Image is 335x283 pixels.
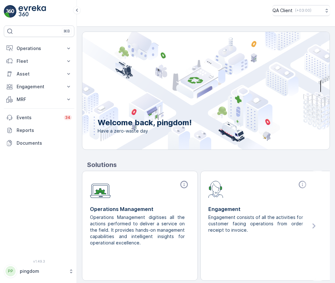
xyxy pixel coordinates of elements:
[4,93,74,106] button: MRF
[4,42,74,55] button: Operations
[98,118,192,128] p: Welcome back, pingdom!
[63,29,70,34] p: ⌘B
[208,214,303,233] p: Engagement consists of all the activities for customer facing operations from order receipt to in...
[4,5,17,18] img: logo
[90,214,185,246] p: Operations Management digitises all the actions performed to deliver a service on the field. It p...
[17,58,62,64] p: Fleet
[17,114,60,121] p: Events
[19,5,46,18] img: logo_light-DOdMpM7g.png
[208,180,223,198] img: module-icon
[90,180,111,198] img: module-icon
[4,265,74,278] button: PPpingdom
[17,45,62,52] p: Operations
[54,32,330,149] img: city illustration
[4,259,74,263] span: v 1.49.3
[98,128,192,134] span: Have a zero-waste day
[17,96,62,103] p: MRF
[87,160,330,170] p: Solutions
[17,127,72,134] p: Reports
[5,266,16,276] div: PP
[65,115,71,120] p: 34
[17,140,72,146] p: Documents
[17,71,62,77] p: Asset
[90,205,190,213] p: Operations Management
[272,5,330,16] button: QA Client(+03:00)
[295,8,311,13] p: ( +03:00 )
[4,137,74,149] a: Documents
[4,111,74,124] a: Events34
[272,7,293,14] p: QA Client
[4,124,74,137] a: Reports
[4,80,74,93] button: Engagement
[208,205,308,213] p: Engagement
[20,268,65,274] p: pingdom
[4,55,74,68] button: Fleet
[4,68,74,80] button: Asset
[17,83,62,90] p: Engagement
